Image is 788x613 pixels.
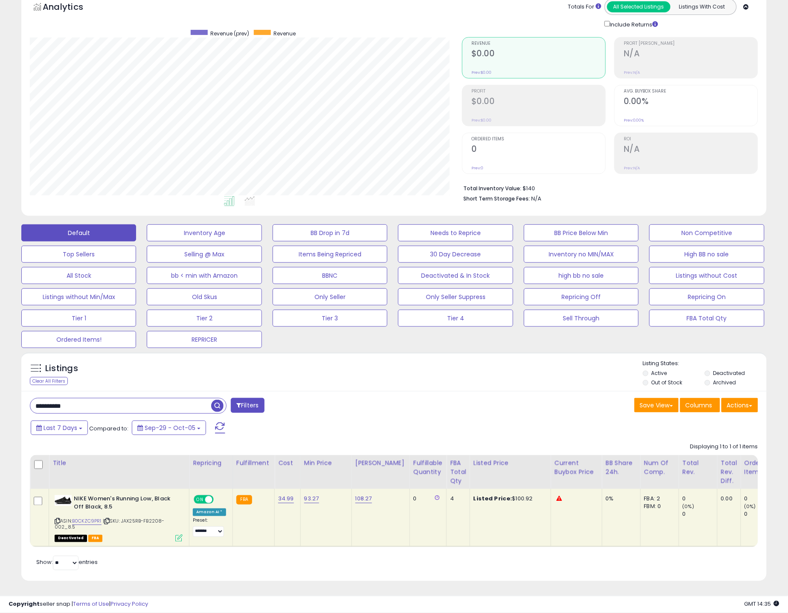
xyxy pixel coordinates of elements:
button: Tier 4 [398,310,513,327]
button: Listings without Min/Max [21,288,136,305]
button: FBA Total Qty [649,310,764,327]
button: REPRICER [147,331,262,348]
span: All listings that are unavailable for purchase on Amazon for any reason other than out-of-stock [55,535,87,542]
button: Columns [680,398,720,413]
button: Non Competitive [649,224,764,241]
b: Total Inventory Value: [463,185,521,192]
p: Listing States: [643,360,767,368]
b: NIKE Women's Running Low, Black Off Black, 8.5 [74,495,177,513]
button: Listings without Cost [649,267,764,284]
div: $100.92 [474,495,544,503]
small: FBA [236,495,252,505]
a: B0CKZC9PR1 [72,518,102,525]
span: Columns [686,401,712,410]
div: Current Buybox Price [555,459,599,476]
h2: 0.00% [624,96,758,108]
div: 4 [450,495,463,503]
div: Include Returns [598,19,669,29]
span: FBA [88,535,103,542]
div: 0 [744,495,779,503]
div: Total Rev. [683,459,714,476]
div: Preset: [193,518,226,537]
div: FBA: 2 [644,495,672,503]
div: Clear All Filters [30,377,68,385]
button: 30 Day Decrease [398,246,513,263]
div: seller snap | | [9,601,148,609]
button: bb < min with Amazon [147,267,262,284]
h2: $0.00 [471,49,605,60]
button: Save View [634,398,679,413]
h2: $0.00 [471,96,605,108]
button: All Selected Listings [607,1,671,12]
a: 34.99 [278,495,294,503]
span: ROI [624,137,758,142]
a: Privacy Policy [110,600,148,608]
button: Selling @ Max [147,246,262,263]
small: Prev: N/A [624,166,640,171]
span: OFF [212,496,226,503]
small: Prev: $0.00 [471,70,491,75]
a: Terms of Use [73,600,109,608]
button: High BB no sale [649,246,764,263]
a: 108.27 [355,495,372,503]
button: Top Sellers [21,246,136,263]
small: (0%) [683,503,695,510]
button: Last 7 Days [31,421,88,435]
div: Title [52,459,186,468]
div: 0 [683,495,717,503]
span: Ordered Items [471,137,605,142]
span: ON [195,496,205,503]
div: Listed Price [474,459,547,468]
button: high bb no sale [524,267,639,284]
button: All Stock [21,267,136,284]
li: $140 [463,183,752,193]
div: Ordered Items [744,459,776,476]
div: Num of Comp. [644,459,675,476]
button: Repricing On [649,288,764,305]
div: Totals For [568,3,602,11]
button: Tier 3 [273,310,387,327]
div: Displaying 1 to 1 of 1 items [690,443,758,451]
label: Out of Stock [651,379,683,386]
h2: N/A [624,49,758,60]
button: Inventory Age [147,224,262,241]
span: Show: entries [36,558,98,567]
span: Revenue (prev) [211,30,250,37]
button: Repricing Off [524,288,639,305]
div: Fulfillment [236,459,271,468]
div: 0 [744,511,779,518]
span: Profit [PERSON_NAME] [624,41,758,46]
h5: Analytics [43,1,100,15]
h5: Listings [45,363,78,375]
button: Default [21,224,136,241]
span: Revenue [471,41,605,46]
div: 0% [606,495,634,503]
span: Sep-29 - Oct-05 [145,424,195,432]
div: 0 [413,495,440,503]
button: Tier 1 [21,310,136,327]
div: Fulfillable Quantity [413,459,443,476]
button: Only Seller [273,288,387,305]
div: 0 [683,511,717,518]
button: Actions [721,398,758,413]
div: Amazon AI * [193,508,226,516]
button: BB Drop in 7d [273,224,387,241]
button: Only Seller Suppress [398,288,513,305]
small: Prev: N/A [624,70,640,75]
button: Sell Through [524,310,639,327]
button: Needs to Reprice [398,224,513,241]
label: Archived [713,379,736,386]
img: 31ac+dka4mL._SL40_.jpg [55,495,72,506]
span: Revenue [274,30,296,37]
span: 2025-10-13 14:35 GMT [744,600,779,608]
a: 93.27 [304,495,319,503]
small: (0%) [744,503,756,510]
div: [PERSON_NAME] [355,459,406,468]
div: Repricing [193,459,229,468]
span: Profit [471,89,605,94]
strong: Copyright [9,600,40,608]
span: | SKU: JAX25RB-FB2208-002_8.5 [55,518,165,531]
button: BB Price Below Min [524,224,639,241]
h2: N/A [624,144,758,156]
span: Compared to: [89,424,128,433]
